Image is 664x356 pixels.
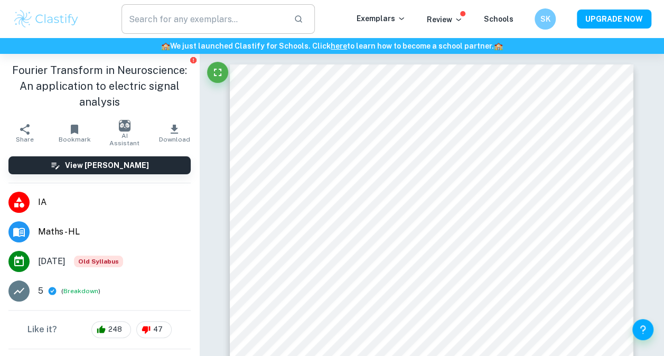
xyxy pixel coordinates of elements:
button: AI Assistant [100,118,149,148]
input: Search for any exemplars... [121,4,286,34]
span: [DATE] [38,255,66,268]
button: Breakdown [63,286,98,296]
button: View [PERSON_NAME] [8,156,191,174]
span: Download [158,136,190,143]
h6: View [PERSON_NAME] [65,160,149,171]
button: Help and Feedback [632,319,653,340]
div: 47 [136,321,172,338]
p: 5 [38,285,43,297]
p: Exemplars [357,13,406,24]
img: Clastify logo [13,8,80,30]
span: Bookmark [59,136,91,143]
span: Old Syllabus [74,256,123,267]
button: Download [149,118,199,148]
p: Review [427,14,463,25]
img: AI Assistant [119,120,130,132]
span: IA [38,196,191,209]
a: here [331,42,347,50]
span: 47 [147,324,169,335]
div: 248 [91,321,131,338]
span: AI Assistant [106,132,143,147]
button: Fullscreen [207,62,228,83]
span: Share [16,136,34,143]
span: 248 [102,324,128,335]
div: Although this IA is written for the old math syllabus (last exam in November 2020), the current I... [74,256,123,267]
span: Maths - HL [38,226,191,238]
h6: Like it? [27,323,57,336]
button: SK [535,8,556,30]
button: UPGRADE NOW [577,10,651,29]
h6: SK [539,13,551,25]
span: ( ) [61,286,100,296]
button: Bookmark [50,118,99,148]
h6: We just launched Clastify for Schools. Click to learn how to become a school partner. [2,40,662,52]
a: Schools [484,15,513,23]
span: 🏫 [494,42,503,50]
button: Report issue [189,56,197,64]
span: 🏫 [161,42,170,50]
h1: Fourier Transform in Neuroscience: An application to electric signal analysis [8,62,191,110]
